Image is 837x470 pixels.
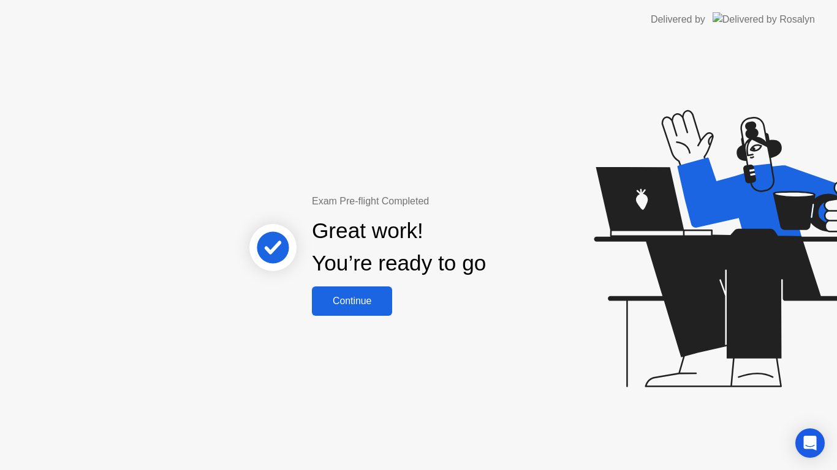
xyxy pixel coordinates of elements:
[312,215,486,280] div: Great work! You’re ready to go
[312,286,392,316] button: Continue
[312,194,565,209] div: Exam Pre-flight Completed
[651,12,705,27] div: Delivered by
[795,428,825,458] div: Open Intercom Messenger
[316,296,388,307] div: Continue
[713,12,815,26] img: Delivered by Rosalyn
